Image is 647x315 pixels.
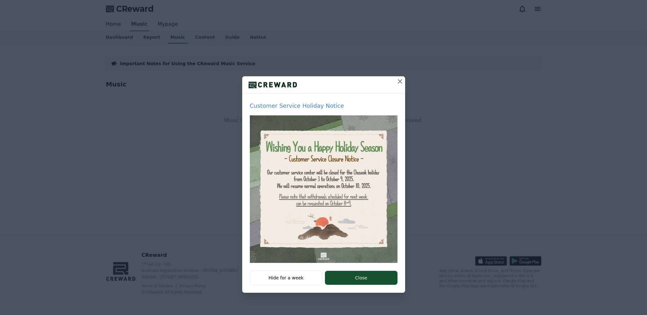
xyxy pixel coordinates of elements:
button: Hide for a week [250,270,323,285]
p: Customer Service Holiday Notice [250,101,397,110]
img: popup thumbnail [250,115,397,263]
button: Close [325,271,397,285]
img: logo [242,80,303,90]
a: Customer Service Holiday Notice [250,101,397,263]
